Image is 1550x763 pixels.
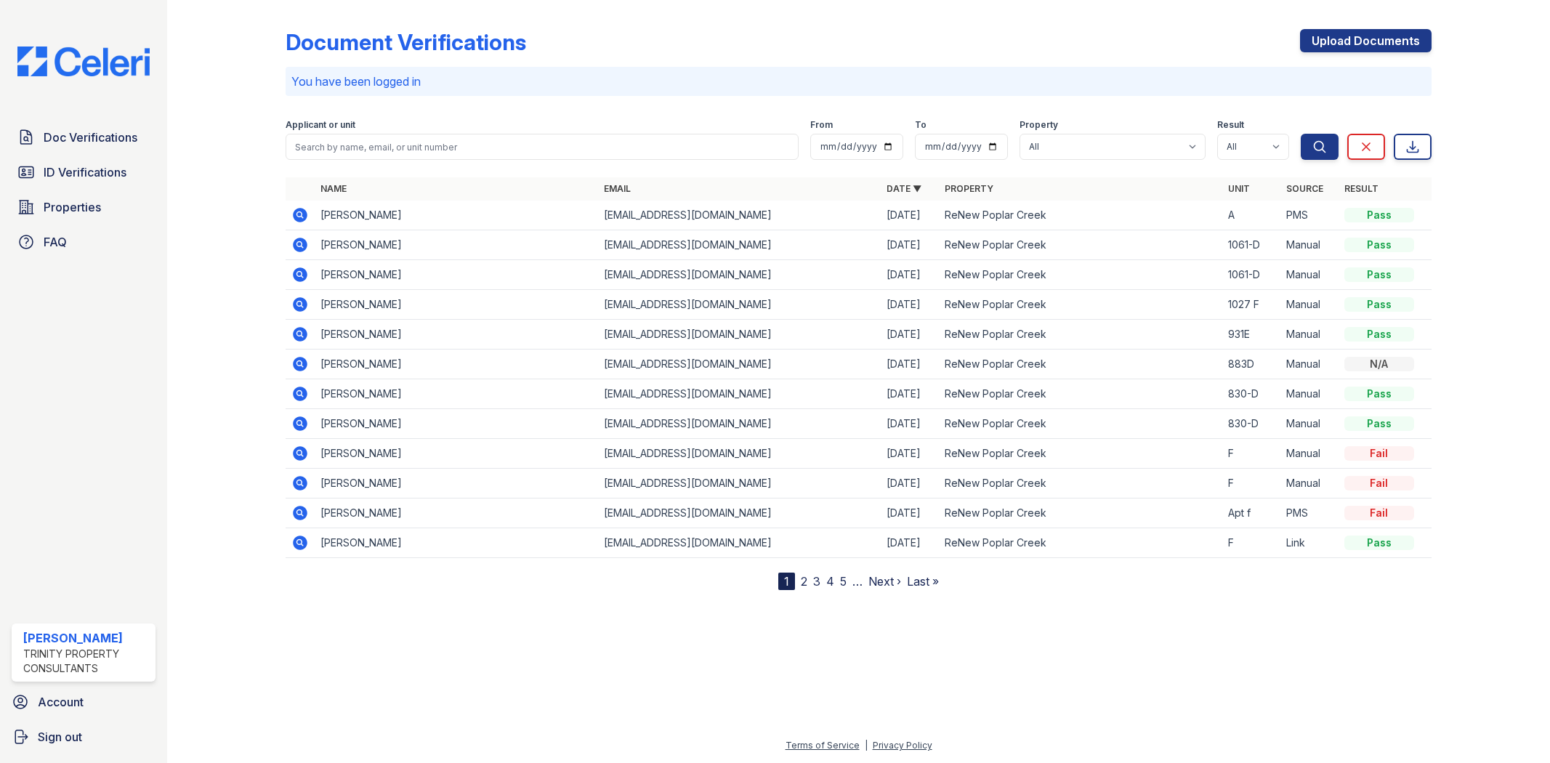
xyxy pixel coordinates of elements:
td: [DATE] [881,260,939,290]
p: You have been logged in [291,73,1425,90]
td: [PERSON_NAME] [315,409,597,439]
td: ReNew Poplar Creek [939,409,1222,439]
td: [DATE] [881,439,939,469]
a: Unit [1228,183,1250,194]
td: [EMAIL_ADDRESS][DOMAIN_NAME] [598,320,881,350]
td: [EMAIL_ADDRESS][DOMAIN_NAME] [598,230,881,260]
td: [PERSON_NAME] [315,439,597,469]
a: Sign out [6,722,161,751]
td: 830-D [1222,409,1280,439]
div: Pass [1344,416,1414,431]
td: [DATE] [881,379,939,409]
td: [PERSON_NAME] [315,528,597,558]
td: [DATE] [881,230,939,260]
label: Property [1020,119,1058,131]
td: ReNew Poplar Creek [939,320,1222,350]
a: 3 [813,574,820,589]
td: 830-D [1222,379,1280,409]
label: To [915,119,927,131]
td: Manual [1280,350,1339,379]
span: Properties [44,198,101,216]
td: Manual [1280,290,1339,320]
td: Manual [1280,320,1339,350]
td: PMS [1280,201,1339,230]
td: Manual [1280,409,1339,439]
td: Manual [1280,379,1339,409]
td: [PERSON_NAME] [315,379,597,409]
a: Email [604,183,631,194]
div: Fail [1344,446,1414,461]
a: Source [1286,183,1323,194]
td: ReNew Poplar Creek [939,528,1222,558]
a: Privacy Policy [873,740,932,751]
td: [DATE] [881,469,939,498]
div: Fail [1344,506,1414,520]
input: Search by name, email, or unit number [286,134,798,160]
a: Last » [907,574,939,589]
td: [DATE] [881,290,939,320]
td: [DATE] [881,350,939,379]
td: [PERSON_NAME] [315,469,597,498]
td: Manual [1280,469,1339,498]
td: [PERSON_NAME] [315,230,597,260]
td: Manual [1280,439,1339,469]
div: Fail [1344,476,1414,490]
td: [DATE] [881,320,939,350]
td: ReNew Poplar Creek [939,498,1222,528]
span: Doc Verifications [44,129,137,146]
td: [PERSON_NAME] [315,290,597,320]
label: Applicant or unit [286,119,355,131]
td: [PERSON_NAME] [315,320,597,350]
td: [DATE] [881,498,939,528]
a: Property [945,183,993,194]
td: [DATE] [881,409,939,439]
td: Manual [1280,230,1339,260]
div: Pass [1344,536,1414,550]
td: [EMAIL_ADDRESS][DOMAIN_NAME] [598,201,881,230]
div: Pass [1344,267,1414,282]
td: PMS [1280,498,1339,528]
td: Apt f [1222,498,1280,528]
td: [EMAIL_ADDRESS][DOMAIN_NAME] [598,350,881,379]
td: F [1222,528,1280,558]
a: Name [320,183,347,194]
div: Document Verifications [286,29,526,55]
td: Manual [1280,260,1339,290]
a: Date ▼ [887,183,921,194]
td: 883D [1222,350,1280,379]
td: [PERSON_NAME] [315,260,597,290]
a: 4 [826,574,834,589]
td: [DATE] [881,201,939,230]
div: Trinity Property Consultants [23,647,150,676]
label: Result [1217,119,1244,131]
span: Sign out [38,728,82,746]
div: Pass [1344,327,1414,342]
a: ID Verifications [12,158,156,187]
td: [EMAIL_ADDRESS][DOMAIN_NAME] [598,439,881,469]
td: ReNew Poplar Creek [939,201,1222,230]
td: [EMAIL_ADDRESS][DOMAIN_NAME] [598,379,881,409]
a: Doc Verifications [12,123,156,152]
td: 931E [1222,320,1280,350]
div: | [865,740,868,751]
td: ReNew Poplar Creek [939,379,1222,409]
div: Pass [1344,238,1414,252]
td: [DATE] [881,528,939,558]
a: 2 [801,574,807,589]
td: 1027 F [1222,290,1280,320]
td: F [1222,469,1280,498]
td: ReNew Poplar Creek [939,469,1222,498]
td: [EMAIL_ADDRESS][DOMAIN_NAME] [598,290,881,320]
td: [PERSON_NAME] [315,350,597,379]
td: ReNew Poplar Creek [939,439,1222,469]
a: Terms of Service [786,740,860,751]
div: N/A [1344,357,1414,371]
a: Upload Documents [1300,29,1432,52]
a: 5 [840,574,847,589]
td: [EMAIL_ADDRESS][DOMAIN_NAME] [598,469,881,498]
td: 1061-D [1222,260,1280,290]
a: Account [6,687,161,716]
td: ReNew Poplar Creek [939,290,1222,320]
span: … [852,573,863,590]
td: [EMAIL_ADDRESS][DOMAIN_NAME] [598,409,881,439]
